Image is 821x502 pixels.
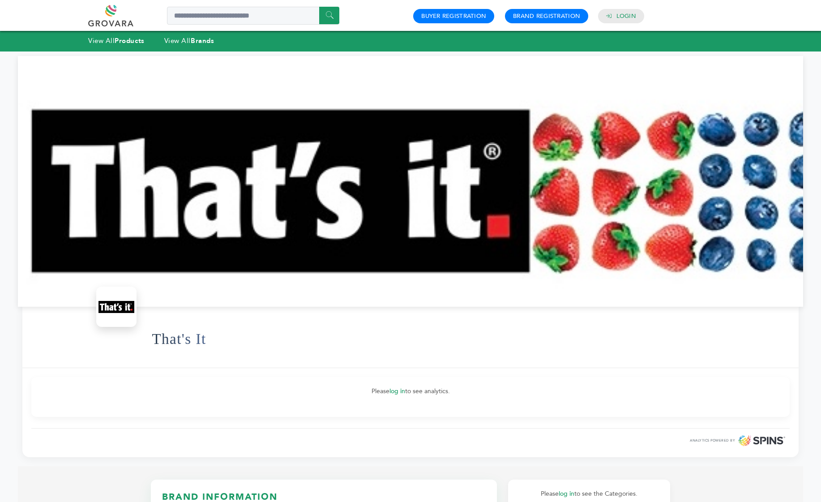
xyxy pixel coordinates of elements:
[513,12,580,20] a: Brand Registration
[690,438,735,443] span: ANALYTICS POWERED BY
[421,12,486,20] a: Buyer Registration
[191,36,214,45] strong: Brands
[152,317,206,361] h1: That's It
[88,36,145,45] a: View AllProducts
[164,36,214,45] a: View AllBrands
[389,387,405,395] a: log in
[559,489,574,498] a: log in
[115,36,144,45] strong: Products
[616,12,636,20] a: Login
[167,7,339,25] input: Search a product or brand...
[98,289,134,325] img: That's It Logo
[739,435,785,446] img: SPINS
[517,489,661,499] p: Please to see the Categories.
[40,386,781,397] p: Please to see analytics.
